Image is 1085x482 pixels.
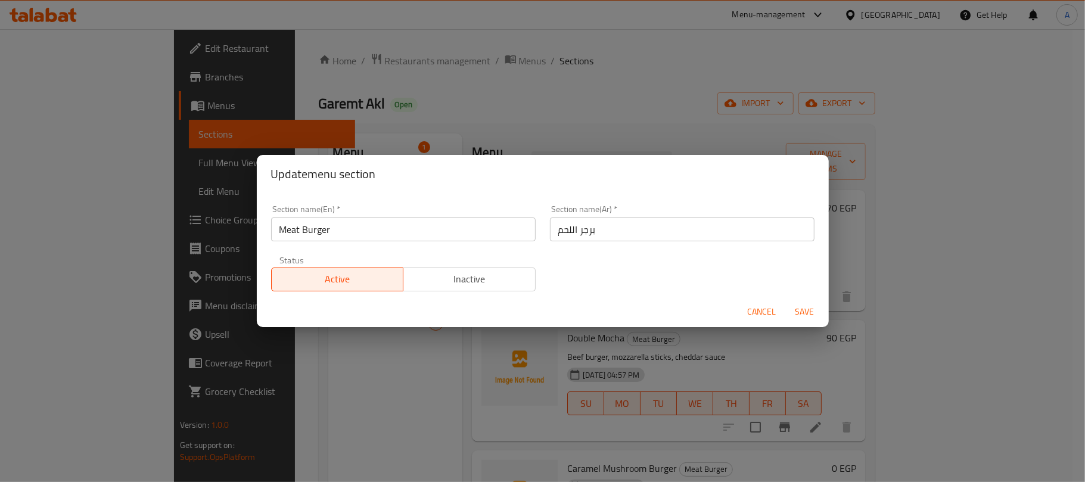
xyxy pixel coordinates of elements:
[271,164,814,184] h2: Update menu section
[791,304,819,319] span: Save
[743,301,781,323] button: Cancel
[408,270,531,288] span: Inactive
[271,217,536,241] input: Please enter section name(en)
[748,304,776,319] span: Cancel
[271,268,404,291] button: Active
[276,270,399,288] span: Active
[786,301,824,323] button: Save
[550,217,814,241] input: Please enter section name(ar)
[403,268,536,291] button: Inactive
